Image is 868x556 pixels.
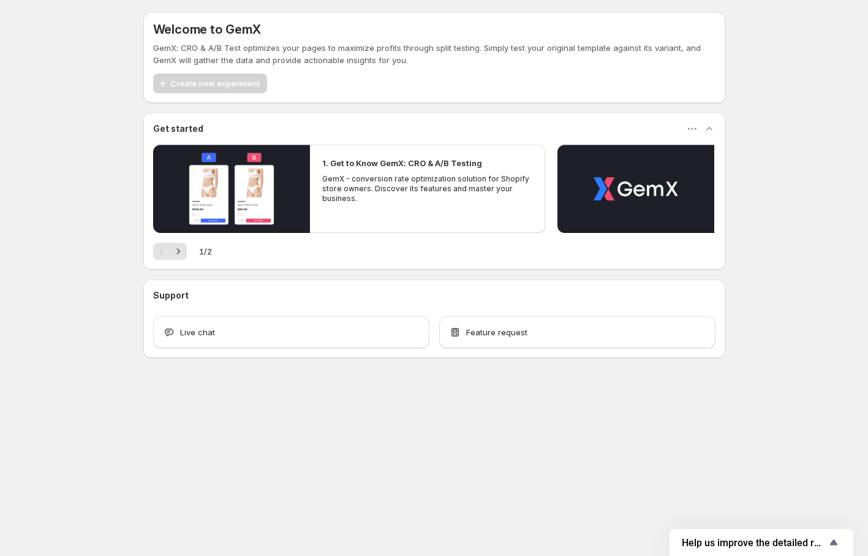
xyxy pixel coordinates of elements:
button: Play video [153,145,310,233]
h5: Welcome to GemX [153,22,261,37]
span: Feature request [466,326,527,338]
button: Show survey - Help us improve the detailed report for A/B campaigns [682,535,841,550]
p: GemX - conversion rate optimization solution for Shopify store owners. Discover its features and ... [322,174,533,204]
p: GemX: CRO & A/B Test optimizes your pages to maximize profits through split testing. Simply test ... [153,42,715,66]
button: Next [170,243,187,260]
span: Help us improve the detailed report for A/B campaigns [682,537,826,549]
h3: Support [153,289,189,302]
nav: Pagination [153,243,187,260]
span: 1 / 2 [199,245,212,257]
h3: Get started [153,123,203,135]
button: Play video [557,145,714,233]
span: Live chat [180,326,215,338]
h2: 1. Get to Know GemX: CRO & A/B Testing [322,157,482,169]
